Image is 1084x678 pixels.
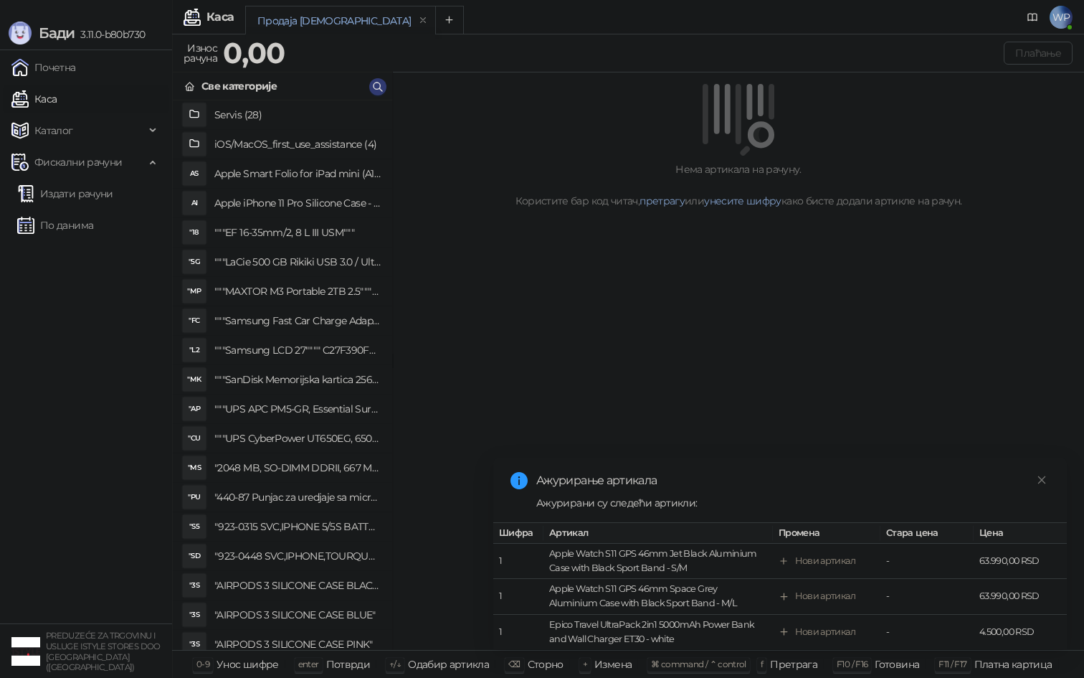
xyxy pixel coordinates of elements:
span: F11 / F17 [938,659,966,669]
span: enter [298,659,319,669]
div: Потврди [326,655,371,674]
th: Артикал [543,523,773,544]
div: AS [183,162,206,185]
span: ↑/↓ [389,659,401,669]
h4: "923-0448 SVC,IPHONE,TOURQUE DRIVER KIT .65KGF- CM Šrafciger " [214,545,381,568]
h4: """MAXTOR M3 Portable 2TB 2.5"""" crni eksterni hard disk HX-M201TCB/GM""" [214,280,381,303]
span: Бади [39,24,75,42]
div: "L2 [183,339,206,362]
span: Каталог [34,116,73,145]
div: AI [183,192,206,215]
a: унесите шифру [704,194,781,207]
div: "3S [183,633,206,656]
span: f [761,659,763,669]
div: Износ рачуна [181,39,220,67]
td: 63.990,00 RSD [974,544,1067,579]
td: - [880,544,974,579]
div: "CU [183,427,206,450]
small: PREDUZEĆE ZA TRGOVINU I USLUGE ISTYLE STORES DOO [GEOGRAPHIC_DATA] ([GEOGRAPHIC_DATA]) [46,631,161,672]
div: "18 [183,221,206,244]
td: Epico Travel UltraPack 2in1 5000mAh Power Bank and Wall Charger ET30 - white [543,615,773,650]
div: "MS [183,456,206,479]
h4: Servis (28) [214,103,381,126]
span: + [583,659,587,669]
div: Нема артикала на рачуну. Користите бар код читач, или како бисте додали артикле на рачун. [410,161,1067,209]
span: 3.11.0-b80b730 [75,28,145,41]
span: F10 / F16 [837,659,867,669]
h4: "440-87 Punjac za uredjaje sa micro USB portom 4/1, Stand." [214,486,381,509]
span: ⌘ command / ⌃ control [651,659,746,669]
h4: "923-0315 SVC,IPHONE 5/5S BATTERY REMOVAL TRAY Držač za iPhone sa kojim se otvara display [214,515,381,538]
a: претрагу [640,194,685,207]
div: Претрага [770,655,817,674]
div: Унос шифре [217,655,279,674]
div: Нови артикал [795,625,855,639]
h4: """Samsung Fast Car Charge Adapter, brzi auto punja_, boja crna""" [214,309,381,332]
h4: """LaCie 500 GB Rikiki USB 3.0 / Ultra Compact & Resistant aluminum / USB 3.0 / 2.5""""""" [214,250,381,273]
td: - [880,615,974,650]
td: - [880,580,974,615]
div: "SD [183,545,206,568]
td: 63.990,00 RSD [974,580,1067,615]
a: Документација [1021,6,1044,29]
td: Apple Watch S11 GPS 46mm Space Grey Aluminium Case with Black Sport Band - M/L [543,580,773,615]
div: Готовина [875,655,919,674]
span: ⌫ [508,659,520,669]
div: Измена [594,655,632,674]
h4: """EF 16-35mm/2, 8 L III USM""" [214,221,381,244]
button: Add tab [435,6,464,34]
h4: Apple iPhone 11 Pro Silicone Case - Black [214,192,381,215]
td: 1 [493,580,543,615]
div: "PU [183,486,206,509]
div: Нови артикал [795,554,855,568]
h4: """UPS CyberPower UT650EG, 650VA/360W , line-int., s_uko, desktop""" [214,427,381,450]
h4: "2048 MB, SO-DIMM DDRII, 667 MHz, Napajanje 1,8 0,1 V, Latencija CL5" [214,456,381,479]
th: Цена [974,523,1067,544]
div: "3S [183,603,206,626]
td: 4.500,00 RSD [974,615,1067,650]
div: Одабир артикла [408,655,489,674]
div: Нови артикал [795,590,855,604]
h4: "AIRPODS 3 SILICONE CASE BLUE" [214,603,381,626]
div: "MP [183,280,206,303]
img: Logo [9,22,32,44]
button: remove [414,14,432,27]
h4: "AIRPODS 3 SILICONE CASE PINK" [214,633,381,656]
div: Каса [206,11,234,23]
button: Плаћање [1004,42,1073,65]
td: Apple Watch S11 GPS 46mm Jet Black Aluminium Case with Black Sport Band - S/M [543,544,773,579]
div: Платна картица [974,655,1052,674]
div: "MK [183,368,206,391]
span: Фискални рачуни [34,148,122,176]
div: Ажурирање артикала [536,472,1050,489]
th: Шифра [493,523,543,544]
h4: """UPS APC PM5-GR, Essential Surge Arrest,5 utic_nica""" [214,397,381,420]
span: info-circle [510,472,528,489]
span: close [1037,475,1047,485]
a: По данима [17,211,93,240]
div: "AP [183,397,206,420]
span: 0-9 [196,659,209,669]
th: Стара цена [880,523,974,544]
a: Close [1034,472,1050,488]
h4: """SanDisk Memorijska kartica 256GB microSDXC sa SD adapterom SDSQXA1-256G-GN6MA - Extreme PLUS, ... [214,368,381,391]
div: "S5 [183,515,206,538]
td: 1 [493,615,543,650]
h4: "AIRPODS 3 SILICONE CASE BLACK" [214,574,381,597]
div: "3S [183,574,206,597]
h4: """Samsung LCD 27"""" C27F390FHUXEN""" [214,339,381,362]
img: 64x64-companyLogo-77b92cf4-9946-4f36-9751-bf7bb5fd2c7d.png [11,637,40,666]
a: Издати рачуни [17,179,113,208]
a: Каса [11,85,57,113]
td: 1 [493,544,543,579]
div: Сторно [528,655,564,674]
div: "5G [183,250,206,273]
div: "FC [183,309,206,332]
div: Продаја [DEMOGRAPHIC_DATA] [257,13,411,29]
th: Промена [773,523,880,544]
h4: Apple Smart Folio for iPad mini (A17 Pro) - Sage [214,162,381,185]
strong: 0,00 [223,35,285,70]
div: grid [173,100,392,650]
a: Почетна [11,53,76,82]
div: Ажурирани су следећи артикли: [536,495,1050,511]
